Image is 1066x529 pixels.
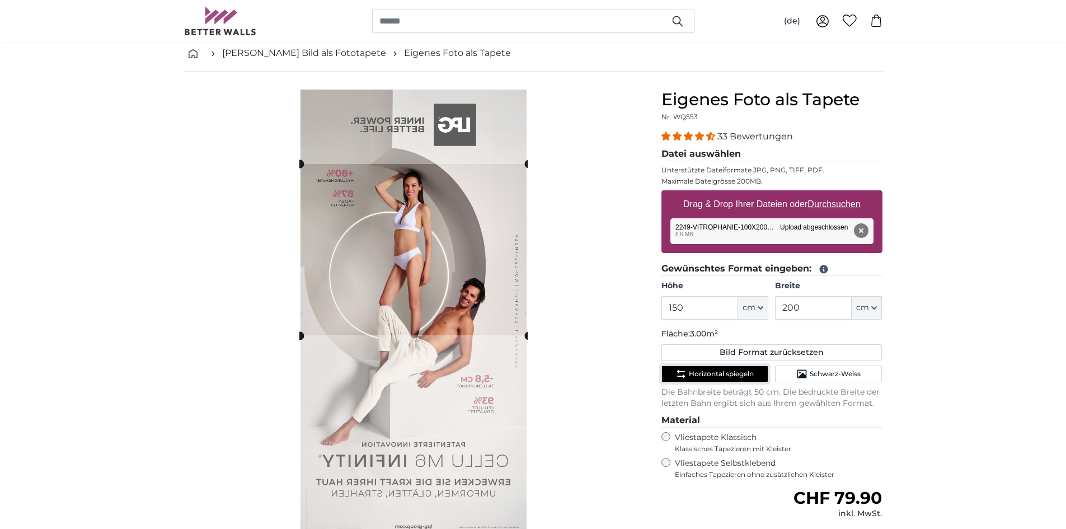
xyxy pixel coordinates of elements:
[222,46,386,60] a: [PERSON_NAME] Bild als Fototapete
[661,147,882,161] legend: Datei auswählen
[775,366,882,382] button: Schwarz-Weiss
[675,458,882,479] label: Vliestapete Selbstklebend
[661,262,882,276] legend: Gewünschtes Format eingeben:
[807,199,860,209] u: Durchsuchen
[661,90,882,110] h1: Eigenes Foto als Tapete
[793,508,882,519] div: inkl. MwSt.
[689,369,754,378] span: Horizontal spiegeln
[661,131,717,142] span: 4.33 stars
[661,366,768,382] button: Horizontal spiegeln
[717,131,793,142] span: 33 Bewertungen
[675,432,873,453] label: Vliestapete Klassisch
[661,414,882,428] legend: Material
[675,470,882,479] span: Einfaches Tapezieren ohne zusätzlichen Kleister
[184,7,257,35] img: Betterwalls
[852,296,882,320] button: cm
[679,193,865,216] label: Drag & Drop Ihrer Dateien oder
[661,166,882,175] p: Unterstützte Dateiformate JPG, PNG, TIFF, PDF.
[661,344,882,361] button: Bild Format zurücksetzen
[404,46,511,60] a: Eigenes Foto als Tapete
[690,329,718,339] span: 3.00m²
[775,280,882,292] label: Breite
[184,35,882,72] nav: breadcrumbs
[675,444,873,453] span: Klassisches Tapezieren mit Kleister
[661,387,882,409] p: Die Bahnbreite beträgt 50 cm. Die bedruckte Breite der letzten Bahn ergibt sich aus Ihrem gewählt...
[661,280,768,292] label: Höhe
[856,302,869,313] span: cm
[810,369,861,378] span: Schwarz-Weiss
[661,113,698,121] span: Nr. WQ553
[743,302,755,313] span: cm
[661,329,882,340] p: Fläche:
[738,296,768,320] button: cm
[775,11,809,31] button: (de)
[661,177,882,186] p: Maximale Dateigrösse 200MB.
[793,488,882,508] span: CHF 79.90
